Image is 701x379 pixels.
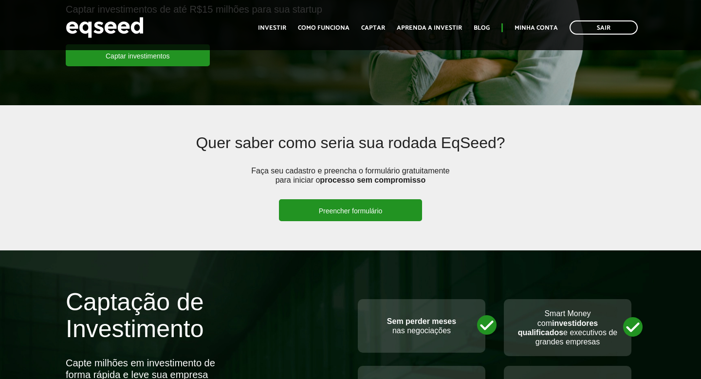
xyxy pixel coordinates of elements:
[124,134,577,166] h2: Quer saber como seria sua rodada EqSeed?
[387,317,456,325] strong: Sem perder meses
[248,166,453,199] p: Faça seu cadastro e preencha o formulário gratuitamente para iniciar o
[320,176,425,184] strong: processo sem compromisso
[368,317,476,335] p: nas negociações
[474,25,490,31] a: Blog
[515,25,558,31] a: Minha conta
[66,15,144,40] img: EqSeed
[298,25,350,31] a: Como funciona
[397,25,462,31] a: Aprenda a investir
[279,199,423,221] a: Preencher formulário
[518,319,598,337] strong: investidores qualificados
[66,289,343,357] h2: Captação de Investimento
[258,25,286,31] a: Investir
[514,309,622,346] p: Smart Money com e executivos de grandes empresas
[570,20,638,35] a: Sair
[361,25,385,31] a: Captar
[66,44,210,66] a: Captar investimentos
